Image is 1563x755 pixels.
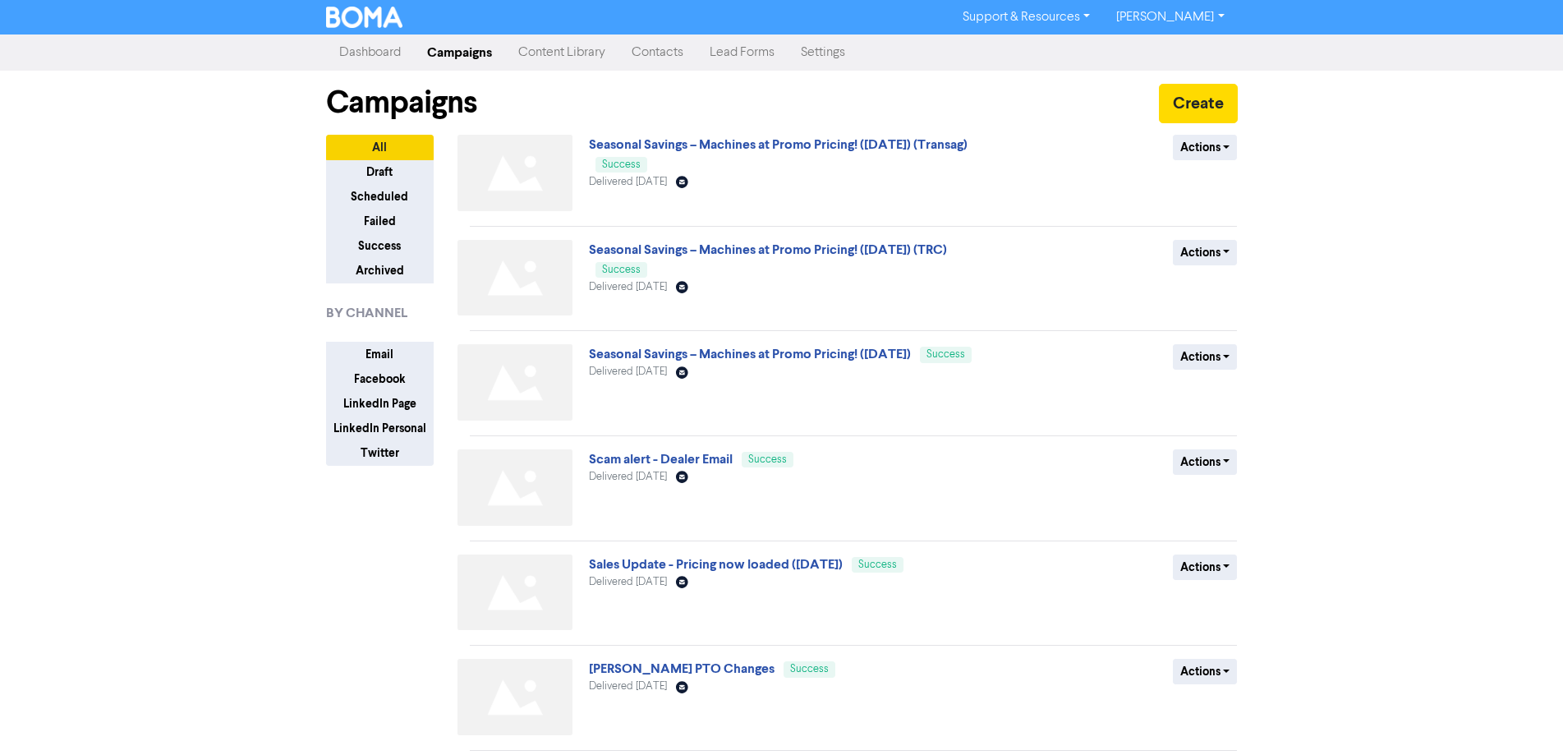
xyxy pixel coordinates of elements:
a: Seasonal Savings – Machines at Promo Pricing! ([DATE]) [589,346,911,362]
a: Lead Forms [696,36,788,69]
img: Not found [457,135,572,211]
a: Scam alert - Dealer Email [589,451,733,467]
span: Delivered [DATE] [589,177,667,187]
img: Not found [457,344,572,421]
button: Email [326,342,434,367]
a: Contacts [618,36,696,69]
button: LinkedIn Page [326,391,434,417]
img: Not found [457,240,572,316]
span: Delivered [DATE] [589,577,667,587]
a: Dashboard [326,36,414,69]
button: All [326,135,434,160]
button: Facebook [326,366,434,392]
img: Not found [457,555,572,631]
span: Delivered [DATE] [589,472,667,482]
img: BOMA Logo [326,7,403,28]
a: Campaigns [414,36,505,69]
span: Success [790,664,829,674]
button: Archived [326,258,434,283]
a: [PERSON_NAME] PTO Changes [589,661,775,677]
a: Support & Resources [949,4,1103,30]
button: Actions [1173,449,1238,475]
span: Delivered [DATE] [589,681,667,692]
iframe: Chat Widget [1481,676,1563,755]
button: Draft [326,159,434,185]
span: BY CHANNEL [326,303,407,323]
button: Actions [1173,240,1238,265]
a: Seasonal Savings – Machines at Promo Pricing! ([DATE]) (TRC) [589,242,947,258]
button: Twitter [326,440,434,466]
span: Success [602,159,641,170]
a: [PERSON_NAME] [1103,4,1237,30]
span: Success [748,454,787,465]
button: Actions [1173,555,1238,580]
span: Delivered [DATE] [589,282,667,292]
img: Not found [457,449,572,526]
a: Sales Update - Pricing now loaded ([DATE]) [589,556,843,573]
span: Success [858,559,897,570]
button: Actions [1173,344,1238,370]
span: Delivered [DATE] [589,366,667,377]
h1: Campaigns [326,84,477,122]
button: Create [1159,84,1238,123]
span: Success [926,349,965,360]
button: LinkedIn Personal [326,416,434,441]
button: Success [326,233,434,259]
button: Scheduled [326,184,434,209]
button: Actions [1173,135,1238,160]
span: Success [602,265,641,275]
a: Seasonal Savings – Machines at Promo Pricing! ([DATE]) (Transag) [589,136,968,153]
a: Settings [788,36,858,69]
button: Failed [326,209,434,234]
button: Actions [1173,659,1238,684]
img: Not found [457,659,572,735]
a: Content Library [505,36,618,69]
